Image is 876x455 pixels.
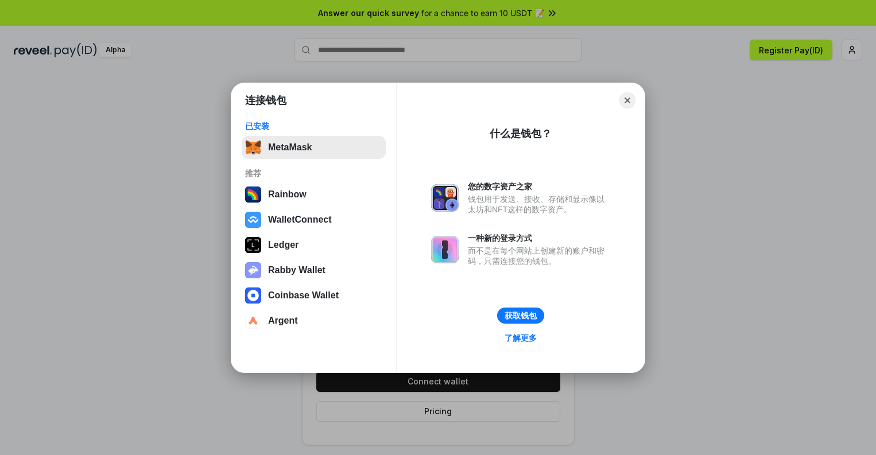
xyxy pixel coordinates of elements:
img: svg+xml,%3Csvg%20width%3D%2228%22%20height%3D%2228%22%20viewBox%3D%220%200%2028%2028%22%20fill%3D... [245,287,261,304]
div: 推荐 [245,168,382,178]
div: 了解更多 [505,333,537,343]
a: 了解更多 [498,330,544,345]
div: Rabby Wallet [268,265,325,275]
div: Ledger [268,240,299,250]
div: 您的数字资产之家 [468,181,610,192]
img: svg+xml,%3Csvg%20xmlns%3D%22http%3A%2F%2Fwww.w3.org%2F2000%2Fsvg%22%20fill%3D%22none%22%20viewBox... [245,262,261,278]
button: Rainbow [242,183,386,206]
div: 一种新的登录方式 [468,233,610,243]
button: Close [619,92,635,108]
div: 钱包用于发送、接收、存储和显示像以太坊和NFT这样的数字资产。 [468,194,610,215]
button: Rabby Wallet [242,259,386,282]
div: 获取钱包 [505,310,537,321]
button: Coinbase Wallet [242,284,386,307]
h1: 连接钱包 [245,94,286,107]
img: svg+xml,%3Csvg%20xmlns%3D%22http%3A%2F%2Fwww.w3.org%2F2000%2Fsvg%22%20fill%3D%22none%22%20viewBox... [431,236,459,263]
img: svg+xml,%3Csvg%20width%3D%2228%22%20height%3D%2228%22%20viewBox%3D%220%200%2028%2028%22%20fill%3D... [245,313,261,329]
button: 获取钱包 [497,308,544,324]
img: svg+xml,%3Csvg%20width%3D%22120%22%20height%3D%22120%22%20viewBox%3D%220%200%20120%20120%22%20fil... [245,186,261,203]
img: svg+xml,%3Csvg%20xmlns%3D%22http%3A%2F%2Fwww.w3.org%2F2000%2Fsvg%22%20width%3D%2228%22%20height%3... [245,237,261,253]
div: Rainbow [268,189,307,200]
button: Ledger [242,234,386,256]
img: svg+xml,%3Csvg%20fill%3D%22none%22%20height%3D%2233%22%20viewBox%3D%220%200%2035%2033%22%20width%... [245,139,261,155]
div: MetaMask [268,142,312,153]
button: MetaMask [242,136,386,159]
img: svg+xml,%3Csvg%20xmlns%3D%22http%3A%2F%2Fwww.w3.org%2F2000%2Fsvg%22%20fill%3D%22none%22%20viewBox... [431,184,459,212]
img: svg+xml,%3Csvg%20width%3D%2228%22%20height%3D%2228%22%20viewBox%3D%220%200%2028%2028%22%20fill%3D... [245,212,261,228]
div: Coinbase Wallet [268,290,339,301]
div: 已安装 [245,121,382,131]
button: WalletConnect [242,208,386,231]
button: Argent [242,309,386,332]
div: Argent [268,316,298,326]
div: 而不是在每个网站上创建新的账户和密码，只需连接您的钱包。 [468,246,610,266]
div: 什么是钱包？ [490,127,552,141]
div: WalletConnect [268,215,332,225]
